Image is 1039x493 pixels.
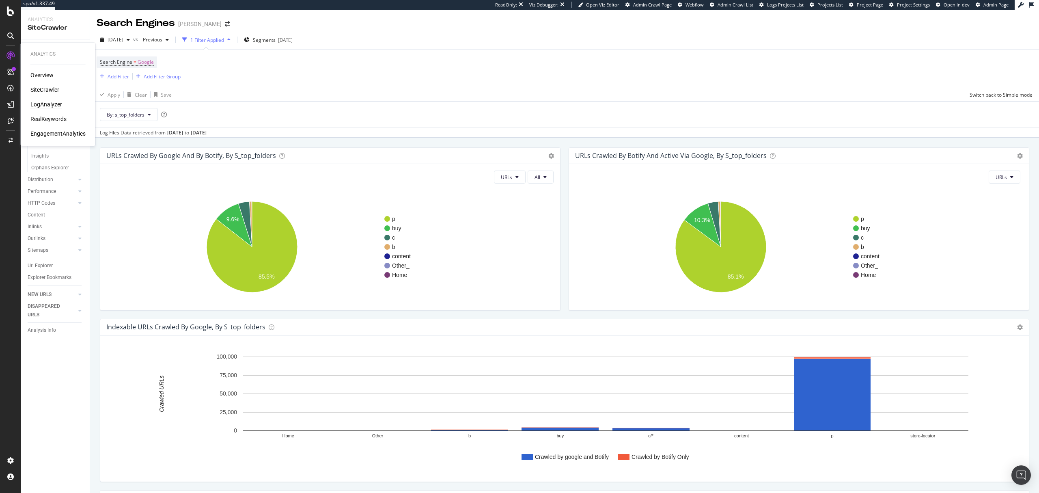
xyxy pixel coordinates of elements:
[97,88,120,101] button: Apply
[191,129,207,136] div: [DATE]
[586,2,619,8] span: Open Viz Editor
[220,409,237,415] text: 25,000
[140,36,162,43] span: Previous
[495,2,517,8] div: ReadOnly:
[28,290,76,299] a: NEW URLS
[529,2,558,8] div: Viz Debugger:
[535,174,540,181] span: All
[861,234,864,241] text: c
[28,175,76,184] a: Distribution
[140,33,172,46] button: Previous
[632,454,689,460] text: Crawled by Botify Only
[31,152,49,160] div: Insights
[28,326,56,335] div: Analysis Info
[28,199,55,208] div: HTTP Codes
[575,150,767,161] h4: URLs Crawled by Botify and Active Via google, by s_top_folders
[372,434,386,439] text: Other_
[28,326,84,335] a: Analysis Info
[535,454,609,460] text: Crawled by google and Botify
[178,20,222,28] div: [PERSON_NAME]
[718,2,753,8] span: Admin Crawl List
[133,36,140,43] span: vs
[106,322,265,333] h4: Indexable URLs Crawled By google, By s_top_folders
[31,152,84,160] a: Insights
[31,164,69,172] div: Orphans Explorer
[138,56,154,68] span: Google
[996,174,1007,181] span: URLs
[28,199,76,208] a: HTTP Codes
[28,16,83,23] div: Analytics
[501,174,512,181] span: URLs
[30,71,54,79] a: Overview
[861,216,864,222] text: p
[861,225,870,231] text: buy
[578,2,619,8] a: Open Viz Editor
[259,274,275,280] text: 85.5%
[983,2,1009,8] span: Admin Page
[861,272,876,278] text: Home
[528,171,554,184] button: All
[151,88,172,101] button: Save
[1011,465,1031,485] div: Open Intercom Messenger
[220,372,237,378] text: 75,000
[861,244,864,250] text: b
[97,71,129,81] button: Add Filter
[179,33,234,46] button: 1 Filter Applied
[976,2,1009,8] a: Admin Page
[97,16,175,30] div: Search Engines
[392,253,411,259] text: content
[861,253,879,259] text: content
[190,37,224,43] div: 1 Filter Applied
[158,376,165,412] text: Crawled URLs
[576,190,1018,304] svg: A chart.
[28,273,84,282] a: Explorer Bookmarks
[107,190,549,304] svg: A chart.
[889,2,930,8] a: Project Settings
[31,164,84,172] a: Orphans Explorer
[28,246,48,255] div: Sitemaps
[625,2,672,8] a: Admin Crawl Page
[548,153,554,159] i: Options
[30,100,62,108] a: LogAnalyzer
[944,2,970,8] span: Open in dev
[108,73,129,80] div: Add Filter
[734,434,749,439] text: content
[30,130,86,138] div: EngagementAnalytics
[817,2,843,8] span: Projects List
[28,273,71,282] div: Explorer Bookmarks
[144,73,181,80] div: Add Filter Group
[392,234,395,241] text: c
[106,150,276,161] h4: URLs Crawled by google and by Botify, by s_top_folders
[392,262,410,269] text: Other_
[278,37,293,43] div: [DATE]
[694,217,710,224] text: 10.3%
[28,234,76,243] a: Outlinks
[685,2,704,8] span: Webflow
[241,33,296,46] button: Segments[DATE]
[678,2,704,8] a: Webflow
[28,211,84,219] a: Content
[857,2,883,8] span: Project Page
[1017,153,1023,159] i: Options
[30,86,59,94] a: SiteCrawler
[28,175,53,184] div: Distribution
[134,58,136,65] span: =
[849,2,883,8] a: Project Page
[759,2,804,8] a: Logs Projects List
[392,272,407,278] text: Home
[936,2,970,8] a: Open in dev
[108,91,120,98] div: Apply
[28,290,52,299] div: NEW URLS
[28,302,76,319] a: DISAPPEARED URLS
[253,37,276,43] span: Segments
[633,2,672,8] span: Admin Crawl Page
[135,91,147,98] div: Clear
[167,129,183,136] div: [DATE]
[28,234,45,243] div: Outlinks
[28,246,76,255] a: Sitemaps
[225,21,230,27] div: arrow-right-arrow-left
[966,88,1033,101] button: Switch back to Simple mode
[28,262,53,270] div: Url Explorer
